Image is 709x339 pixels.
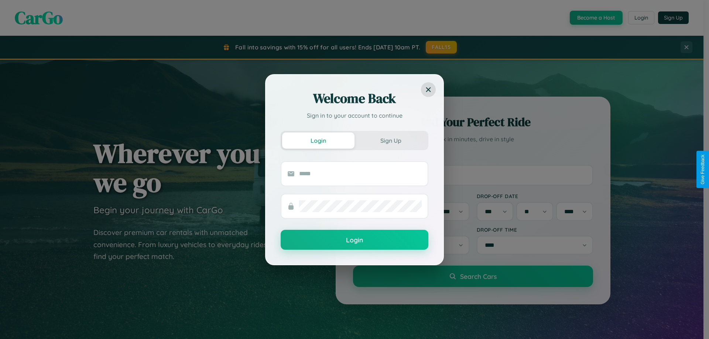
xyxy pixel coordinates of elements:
button: Login [282,132,354,149]
h2: Welcome Back [281,90,428,107]
button: Sign Up [354,132,427,149]
p: Sign in to your account to continue [281,111,428,120]
div: Give Feedback [700,155,705,184]
button: Login [281,230,428,250]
